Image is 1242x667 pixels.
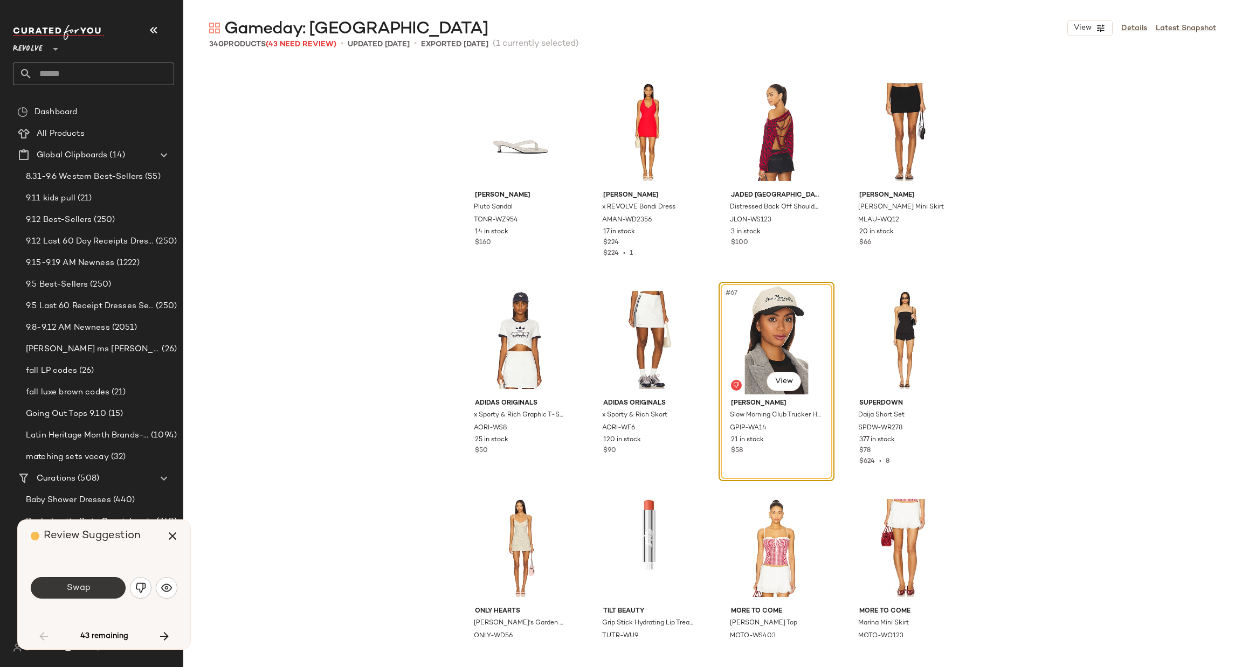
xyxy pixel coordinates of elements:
[475,191,566,200] span: [PERSON_NAME]
[619,250,630,257] span: •
[722,494,831,602] img: MOTO-WS403_V1.jpg
[26,386,109,399] span: fall luxe brown codes
[209,39,336,50] div: Products
[731,607,822,616] span: MORE TO COME
[37,149,107,162] span: Global Clipboards
[858,203,944,212] span: [PERSON_NAME] Mini Skirt
[630,250,633,257] span: 1
[602,216,652,225] span: AMAN-WD2356
[154,235,177,248] span: (250)
[34,106,77,119] span: Dashboard
[154,516,177,528] span: (760)
[26,171,143,183] span: 8.31-9.6 Western Best-Sellers
[26,343,160,356] span: [PERSON_NAME] ms [PERSON_NAME]
[474,411,565,420] span: x Sporty & Rich Graphic T-Shirt
[135,582,146,593] img: svg%3e
[1067,20,1113,36] button: View
[858,631,903,641] span: MOTO-WQ123
[475,607,566,616] span: Only Hearts
[160,343,177,356] span: (26)
[603,238,619,248] span: $224
[602,203,675,212] span: x REVOLVE Bondi Dress
[733,382,740,388] img: svg%3e
[26,365,77,377] span: fall LP codes
[730,423,767,433] span: GPIP-WA14
[1073,24,1092,32] span: View
[475,399,566,408] span: adidas Originals
[26,408,106,420] span: Going Out Tops 9.10
[730,216,771,225] span: JLON-WS123
[475,227,508,237] span: 14 in stock
[858,423,903,433] span: SPDW-WR278
[109,386,126,399] span: (21)
[1121,23,1147,34] a: Details
[603,399,694,408] span: adidas Originals
[730,411,821,420] span: Slow Morning Club Trucker Hat
[26,429,149,442] span: Latin Heritage Month Brands- DO NOT DELETE
[13,25,105,40] img: cfy_white_logo.C9jOOHJF.svg
[75,473,99,485] span: (508)
[731,191,822,200] span: Jaded [GEOGRAPHIC_DATA]
[859,607,950,616] span: MORE TO COME
[37,128,85,140] span: All Products
[603,227,635,237] span: 17 in stock
[859,227,894,237] span: 20 in stock
[851,286,959,394] img: SPDW-WR278_V1.jpg
[603,446,616,456] span: $90
[348,39,410,50] p: updated [DATE]
[595,78,703,186] img: AMAN-WD2356_V1.jpg
[224,18,488,40] span: Gameday: [GEOGRAPHIC_DATA]
[149,429,177,442] span: (1094)
[26,322,110,334] span: 9.8-9.12 AM Newness
[26,451,109,463] span: matching sets vacay
[722,78,831,186] img: JLON-WS123_V1.jpg
[26,214,92,226] span: 9.12 Best-Sellers
[111,494,135,506] span: (440)
[602,631,638,641] span: TUTR-WU9
[875,458,886,465] span: •
[730,203,821,212] span: Distressed Back Off Shoulder Stripe Top
[266,40,336,48] span: (43 Need Review)
[143,171,161,183] span: (55)
[466,494,575,602] img: ONLY-WD56_V1.jpg
[474,203,513,212] span: Pluto Sandal
[731,227,761,237] span: 3 in stock
[44,530,141,541] span: Review Suggestion
[859,399,950,408] span: superdown
[767,372,801,391] button: View
[17,107,28,117] img: svg%3e
[466,78,575,186] img: TONR-WZ954_V1.jpg
[209,40,224,48] span: 340
[858,216,899,225] span: MLAU-WQ12
[77,365,94,377] span: (26)
[602,423,635,433] span: AORI-WF6
[474,423,507,433] span: AORI-WS8
[110,322,137,334] span: (2051)
[858,619,909,628] span: Marina Mini Skirt
[13,643,22,652] img: svg%3e
[602,411,667,420] span: x Sporty & Rich Skort
[859,191,950,200] span: [PERSON_NAME]
[603,435,641,445] span: 120 in stock
[859,238,871,248] span: $66
[475,435,508,445] span: 25 in stock
[421,39,488,50] p: Exported [DATE]
[730,619,797,628] span: [PERSON_NAME] Top
[75,192,92,205] span: (21)
[26,192,75,205] span: 9.11 kids pull
[851,78,959,186] img: MLAU-WQ12_V1.jpg
[851,494,959,602] img: MOTO-WQ123_V1.jpg
[474,216,518,225] span: TONR-WZ954
[161,582,172,593] img: svg%3e
[26,494,111,506] span: Baby Shower Dresses
[26,279,88,291] span: 9.5 Best-Sellers
[731,238,748,248] span: $100
[724,288,740,298] span: #67
[493,38,579,51] span: (1 currently selected)
[114,257,140,269] span: (1222)
[722,286,831,394] img: GPIP-WA14_V1.jpg
[775,377,793,386] span: View
[730,631,776,641] span: MOTO-WS403
[602,619,693,628] span: Grip Stick Hydrating Lip Treatment Refill
[474,631,513,641] span: ONLY-WD56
